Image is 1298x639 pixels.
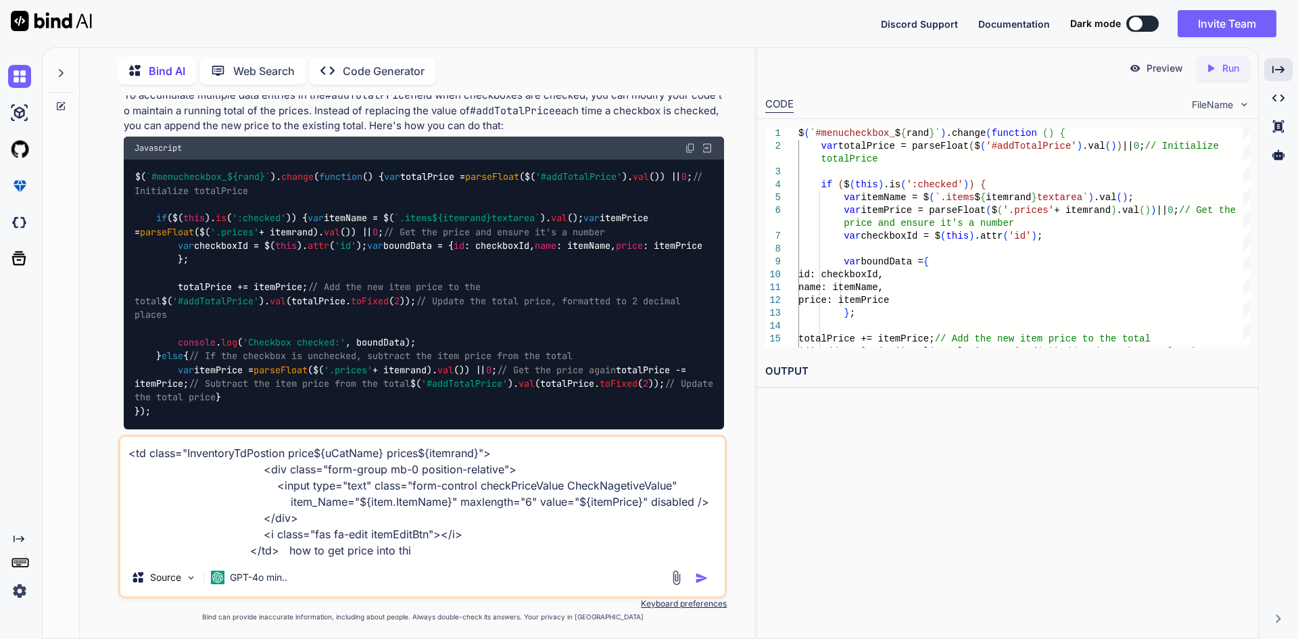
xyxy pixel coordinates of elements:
[881,17,958,31] button: Discord Support
[1048,346,1053,357] span: )
[551,212,567,224] span: val
[281,171,314,183] span: change
[178,336,216,348] span: console
[270,295,286,307] span: val
[844,192,861,203] span: var
[118,612,727,622] p: Bind can provide inaccurate information, including about people. Always double-check its answers....
[1070,17,1121,30] span: Dark mode
[765,179,781,191] div: 4
[1031,192,1036,203] span: }
[906,346,929,357] span: .val
[765,268,781,281] div: 10
[906,179,963,190] span: ':checked'
[8,174,31,197] img: premium
[1179,205,1236,216] span: // Get the
[974,141,980,151] span: $
[906,128,929,139] span: rand
[232,212,286,224] span: ':checked'
[986,141,1076,151] span: '#addTotalPrice'
[1048,128,1053,139] span: )
[1239,99,1250,110] img: chevron down
[1042,346,1048,357] span: 2
[118,598,727,609] p: Keyboard preferences
[765,140,781,153] div: 2
[1147,62,1183,75] p: Preview
[934,346,1036,357] span: totalPrice.toFixed
[243,336,345,348] span: 'Checkbox checked:'
[798,269,884,280] span: id: checkboxId,
[929,346,934,357] span: (
[1111,141,1116,151] span: )
[1122,192,1128,203] span: )
[765,97,794,113] div: CODE
[940,231,946,241] span: (
[861,205,986,216] span: itemPrice = parseFloat
[120,437,725,559] textarea: <td class="InventoryTdPostion price${uCatName} prices${itemrand}"> <div class="form-group mb-0 po...
[844,205,861,216] span: var
[765,256,781,268] div: 9
[1111,205,1116,216] span: )
[1076,141,1082,151] span: )
[765,243,781,256] div: 8
[765,166,781,179] div: 3
[1133,141,1138,151] span: 0
[900,128,906,139] span: {
[8,211,31,234] img: darkCloudIdeIcon
[991,128,1036,139] span: function
[838,141,968,151] span: totalPrice = parseFloat
[1139,205,1145,216] span: (
[861,256,923,267] span: boundData =
[1065,346,1213,357] span: // Update the total price,
[1116,205,1139,216] span: .val
[978,17,1050,31] button: Documentation
[156,212,167,224] span: if
[8,101,31,124] img: ai-studio
[798,282,884,293] span: name: itemName,
[844,308,849,318] span: }
[946,231,969,241] span: this
[986,192,1031,203] span: itemrand
[1105,141,1110,151] span: (
[969,231,974,241] span: )
[454,239,464,252] span: id
[1031,231,1036,241] span: )
[765,127,781,140] div: 1
[669,570,684,586] img: attachment
[765,307,781,320] div: 13
[149,63,185,79] p: Bind AI
[878,179,883,190] span: )
[980,192,986,203] span: {
[519,377,535,389] span: val
[8,65,31,88] img: chat
[254,364,308,376] span: parseFloat
[884,179,900,190] span: .is
[1145,141,1218,151] span: // Initialize
[821,141,838,151] span: var
[230,571,287,584] p: GPT-4o min..
[1178,10,1276,37] button: Invite Team
[765,230,781,243] div: 7
[1116,141,1122,151] span: )
[849,308,855,318] span: ;
[986,205,991,216] span: (
[963,179,968,190] span: )
[900,346,906,357] span: )
[221,336,237,348] span: log
[616,239,643,252] span: price
[1082,141,1105,151] span: .val
[765,346,781,358] div: 16
[900,179,906,190] span: (
[861,231,940,241] span: checkboxId = $
[974,192,980,203] span: $
[986,128,991,139] span: (
[1054,346,1059,357] span: )
[135,170,719,418] code: $( ). ( ( ) { totalPrice = ($( ). ()) || ; ($( ). ( )) { itemName = $( ). (); itemPrice = ($( + i...
[325,89,410,102] code: #addTotalPrice
[1042,128,1048,139] span: (
[1222,62,1239,75] p: Run
[765,320,781,333] div: 14
[978,18,1050,30] span: Documentation
[308,239,329,252] span: attr
[1139,141,1145,151] span: ;
[135,295,686,321] span: // Update the total price, formatted to 2 decimal places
